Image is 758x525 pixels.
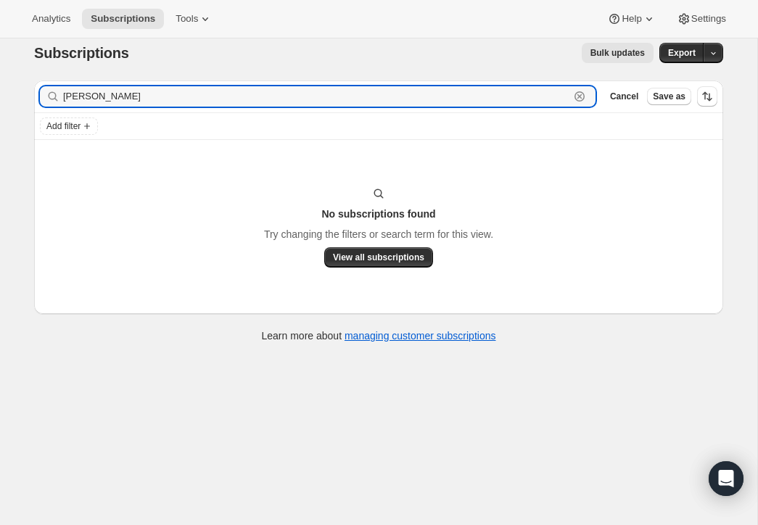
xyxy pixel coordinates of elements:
[176,13,198,25] span: Tools
[46,120,81,132] span: Add filter
[40,117,98,135] button: Add filter
[333,252,424,263] span: View all subscriptions
[622,13,641,25] span: Help
[34,45,129,61] span: Subscriptions
[32,13,70,25] span: Analytics
[264,227,493,241] p: Try changing the filters or search term for this view.
[167,9,221,29] button: Tools
[572,89,587,104] button: Clear
[647,88,691,105] button: Save as
[610,91,638,102] span: Cancel
[590,47,645,59] span: Bulk updates
[653,91,685,102] span: Save as
[598,9,664,29] button: Help
[691,13,726,25] span: Settings
[582,43,654,63] button: Bulk updates
[63,86,569,107] input: Filter subscribers
[709,461,743,496] div: Open Intercom Messenger
[668,9,735,29] button: Settings
[321,207,435,221] h3: No subscriptions found
[604,88,644,105] button: Cancel
[262,328,496,343] p: Learn more about
[82,9,164,29] button: Subscriptions
[668,47,696,59] span: Export
[324,247,433,268] button: View all subscriptions
[697,86,717,107] button: Sort the results
[91,13,155,25] span: Subscriptions
[345,330,496,342] a: managing customer subscriptions
[23,9,79,29] button: Analytics
[659,43,704,63] button: Export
